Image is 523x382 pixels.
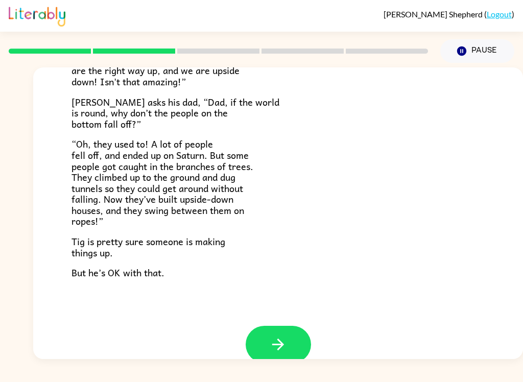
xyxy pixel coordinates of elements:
img: Literably [9,4,65,27]
span: But he’s OK with that. [72,265,164,280]
span: Tig is pretty sure someone is making things up. [72,234,225,260]
div: ( ) [384,9,514,19]
button: Pause [440,39,514,63]
span: “Oh, they used to! A lot of people fell off, and ended up on Saturn. But some people got caught i... [72,136,253,228]
span: [PERSON_NAME] Shepherd [384,9,484,19]
a: Logout [487,9,512,19]
span: [PERSON_NAME] asks his dad, “Dad, if the world is round, why don’t the people on the bottom fall ... [72,94,279,131]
